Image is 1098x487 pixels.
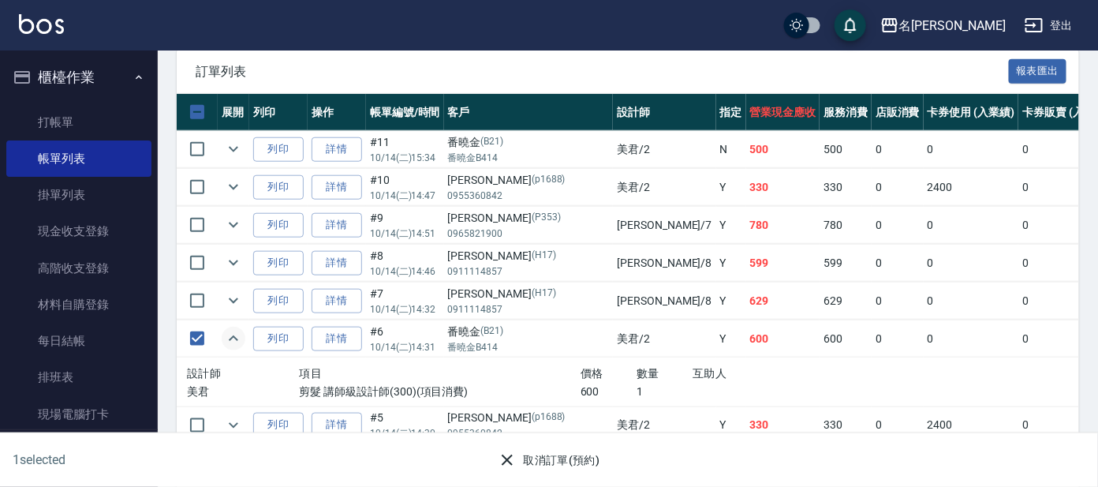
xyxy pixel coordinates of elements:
[924,169,1019,206] td: 2400
[222,175,245,199] button: expand row
[581,384,637,400] p: 600
[532,410,566,426] p: (p1688)
[716,131,746,168] td: N
[448,302,610,317] p: 0911114857
[872,283,924,320] td: 0
[312,327,362,351] a: 詳情
[820,131,872,168] td: 500
[746,169,820,206] td: 330
[637,367,659,380] span: 數量
[1018,11,1079,40] button: 登出
[370,227,440,241] p: 10/14 (二) 14:51
[746,406,820,444] td: 330
[746,131,820,168] td: 500
[366,207,444,244] td: #9
[613,207,715,244] td: [PERSON_NAME] /7
[370,302,440,317] p: 10/14 (二) 14:32
[532,172,566,189] p: (p1688)
[924,283,1019,320] td: 0
[746,245,820,282] td: 599
[820,245,872,282] td: 599
[308,94,366,131] th: 操作
[746,320,820,358] td: 600
[874,9,1012,42] button: 名[PERSON_NAME]
[187,384,300,400] p: 美君
[253,413,304,437] button: 列印
[370,151,440,165] p: 10/14 (二) 15:34
[6,250,151,287] a: 高階收支登錄
[366,283,444,320] td: #7
[924,320,1019,358] td: 0
[253,213,304,238] button: 列印
[6,323,151,359] a: 每日結帳
[222,251,245,275] button: expand row
[872,131,924,168] td: 0
[370,264,440,279] p: 10/14 (二) 14:46
[312,137,362,162] a: 詳情
[222,137,245,161] button: expand row
[448,324,610,340] div: 番曉金
[613,406,715,444] td: 美君 /2
[218,94,249,131] th: 展開
[448,340,610,354] p: 番曉金B414
[613,320,715,358] td: 美君 /2
[196,64,1009,80] span: 訂單列表
[872,169,924,206] td: 0
[613,169,715,206] td: 美君 /2
[448,264,610,279] p: 0911114857
[820,169,872,206] td: 330
[716,94,746,131] th: 指定
[924,94,1019,131] th: 卡券使用 (入業績)
[19,14,64,34] img: Logo
[6,57,151,98] button: 櫃檯作業
[1009,63,1067,78] a: 報表匯出
[187,367,221,380] span: 設計師
[6,396,151,433] a: 現場電腦打卡
[6,104,151,140] a: 打帳單
[6,140,151,177] a: 帳單列表
[444,94,614,131] th: 客戶
[312,251,362,275] a: 詳情
[13,450,271,470] h6: 1 selected
[300,367,323,380] span: 項目
[366,320,444,358] td: #6
[532,286,556,302] p: (H17)
[481,324,504,340] p: (B21)
[746,283,820,320] td: 629
[312,213,362,238] a: 詳情
[253,327,304,351] button: 列印
[872,94,924,131] th: 店販消費
[746,94,820,131] th: 營業現金應收
[448,210,610,227] div: [PERSON_NAME]
[253,137,304,162] button: 列印
[924,245,1019,282] td: 0
[253,175,304,200] button: 列印
[872,406,924,444] td: 0
[448,189,610,203] p: 0955360842
[300,384,581,400] p: 剪髮 講師級設計師(300)(項目消費)
[637,384,693,400] p: 1
[872,207,924,244] td: 0
[448,227,610,241] p: 0965821900
[872,245,924,282] td: 0
[448,410,610,426] div: [PERSON_NAME]
[366,131,444,168] td: #11
[366,406,444,444] td: #5
[222,414,245,437] button: expand row
[6,177,151,213] a: 掛單列表
[693,367,726,380] span: 互助人
[312,289,362,313] a: 詳情
[835,9,866,41] button: save
[872,320,924,358] td: 0
[924,207,1019,244] td: 0
[716,169,746,206] td: Y
[532,248,556,264] p: (H17)
[899,16,1006,36] div: 名[PERSON_NAME]
[820,94,872,131] th: 服務消費
[370,340,440,354] p: 10/14 (二) 14:31
[820,283,872,320] td: 629
[6,359,151,395] a: 排班表
[366,245,444,282] td: #8
[924,406,1019,444] td: 2400
[491,446,606,475] button: 取消訂單(預約)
